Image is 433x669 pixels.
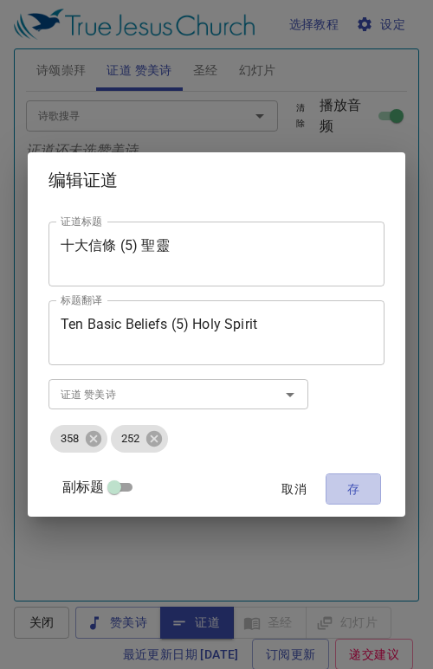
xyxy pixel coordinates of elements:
[61,316,372,349] textarea: Ten Basic Beliefs (5) Holy Spirit
[267,473,322,505] button: 取消
[48,166,385,194] h2: 编辑证道
[326,473,381,505] button: 存
[278,383,302,407] button: Open
[62,477,104,498] span: 副标题
[111,425,168,453] div: 252
[100,69,204,86] div: 3:40pm - 4:30pm
[339,479,367,500] span: 存
[50,431,89,447] span: 358
[75,106,230,137] div: FELLOWSHIP
[61,237,372,270] textarea: 十大信條 (5) 聖靈
[100,26,204,61] div: 团契共習
[111,431,150,447] span: 252
[50,425,107,453] div: 358
[274,479,315,500] span: 取消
